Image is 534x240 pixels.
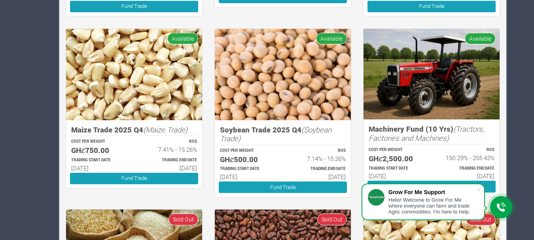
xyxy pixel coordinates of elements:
a: Fund Trade [70,1,198,12]
h6: 7.14% - 15.26% [290,155,346,162]
a: Fund Trade [367,1,496,12]
i: (Maize Trade) [143,125,187,134]
p: COST PER WEIGHT [71,139,127,145]
h5: Machinery Fund (10 Yrs) [369,125,494,142]
h6: [DATE] [71,164,127,172]
p: COST PER WEIGHT [369,147,424,153]
span: Available [167,33,198,44]
h6: [DATE] [369,172,424,180]
p: ROS [290,148,346,154]
a: Fund Trade [367,181,496,192]
span: Sold Out [317,214,347,225]
p: Estimated Trading End Date [141,157,197,163]
h6: [DATE] [141,164,197,172]
p: Estimated Trading End Date [290,166,346,172]
h5: GHȼ750.00 [71,146,127,155]
div: Hello! Welcome to Grow For Me where everyone can farm and trade Agric commodities. I'm here to help. [388,197,476,215]
p: Estimated Trading Start Date [369,166,424,172]
i: (Soybean Trade) [220,125,331,144]
p: Estimated Trading Start Date [71,157,127,163]
h5: Soybean Trade 2025 Q4 [220,125,346,143]
a: Fund Trade [70,173,198,184]
img: growforme image [364,29,500,119]
h6: [DATE] [290,173,346,180]
img: growforme image [215,29,351,120]
div: Grow For Me Support [388,189,476,195]
p: ROS [141,139,197,145]
p: Estimated Trading Start Date [220,166,276,172]
h5: GHȼ2,500.00 [369,154,424,163]
p: COST PER WEIGHT [220,148,276,154]
h6: 150.29% - 255.43% [439,154,494,161]
p: ROS [439,147,494,153]
span: Available [465,33,496,44]
h5: GHȼ500.00 [220,155,276,164]
p: Estimated Trading End Date [439,166,494,172]
h6: [DATE] [439,172,494,180]
span: Sold Out [169,214,198,225]
a: Fund Trade [219,181,347,193]
i: (Tractors, Factories and Machines) [369,124,484,143]
h6: [DATE] [220,173,276,180]
img: growforme image [66,29,202,120]
span: Available [316,33,347,44]
h6: 7.41% - 15.26% [141,146,197,153]
h5: Maize Trade 2025 Q4 [71,125,197,134]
